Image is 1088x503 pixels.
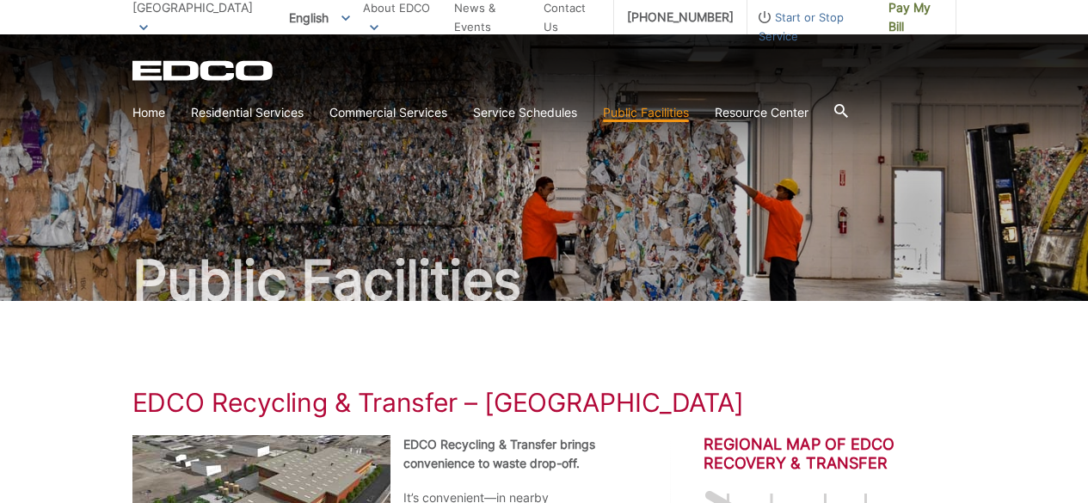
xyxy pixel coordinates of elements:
[403,437,595,470] strong: EDCO Recycling & Transfer brings convenience to waste drop-off.
[603,103,689,122] a: Public Facilities
[715,103,808,122] a: Resource Center
[132,103,165,122] a: Home
[473,103,577,122] a: Service Schedules
[704,435,956,473] h2: Regional Map of EDCO Recovery & Transfer
[132,60,275,81] a: EDCD logo. Return to the homepage.
[132,253,956,308] h2: Public Facilities
[132,387,956,418] h1: EDCO Recycling & Transfer – [GEOGRAPHIC_DATA]
[329,103,447,122] a: Commercial Services
[276,3,363,32] span: English
[191,103,304,122] a: Residential Services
